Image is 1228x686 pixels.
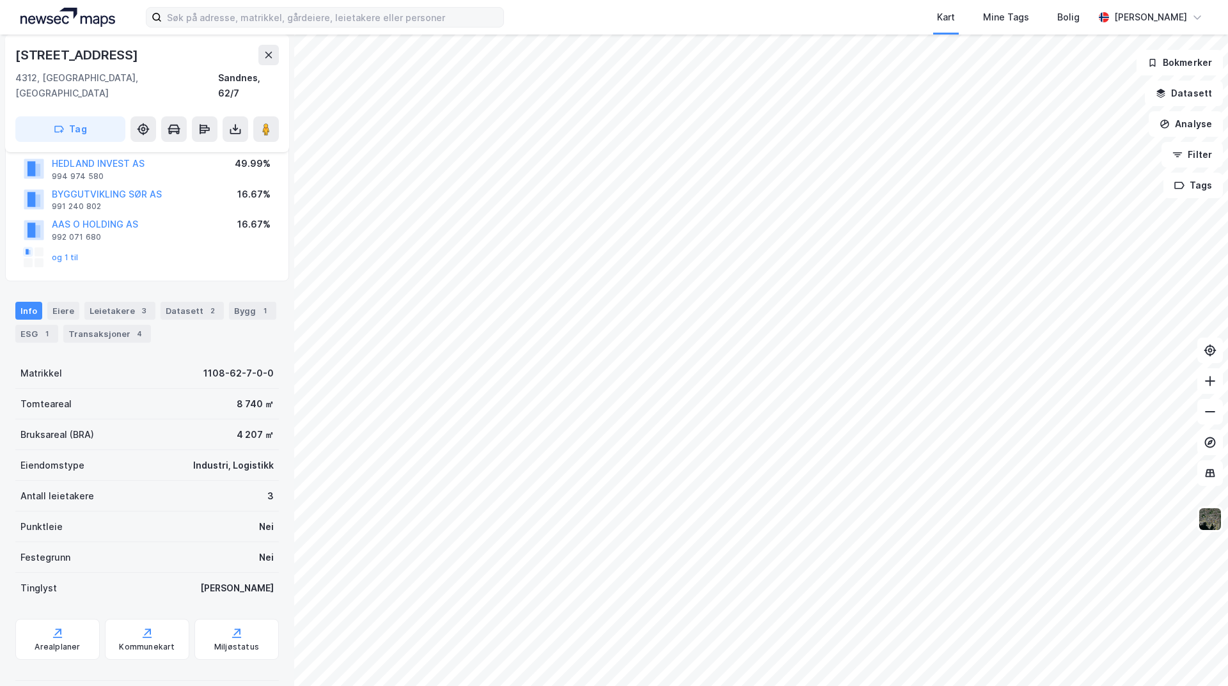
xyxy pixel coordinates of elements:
div: 4312, [GEOGRAPHIC_DATA], [GEOGRAPHIC_DATA] [15,70,218,101]
div: Antall leietakere [20,488,94,504]
div: Mine Tags [983,10,1029,25]
div: Kart [937,10,955,25]
div: 1 [40,327,53,340]
div: 3 [267,488,274,504]
input: Søk på adresse, matrikkel, gårdeiere, leietakere eller personer [162,8,503,27]
img: 9k= [1198,507,1222,531]
div: 4 207 ㎡ [237,427,274,442]
div: 8 740 ㎡ [237,396,274,412]
button: Tags [1163,173,1223,198]
div: 49.99% [235,156,271,171]
div: [PERSON_NAME] [1114,10,1187,25]
div: Kontrollprogram for chat [1164,625,1228,686]
div: Eiere [47,302,79,320]
div: 1108-62-7-0-0 [203,366,274,381]
div: Punktleie [20,519,63,534]
div: Info [15,302,42,320]
div: 992 071 680 [52,232,101,242]
div: Tomteareal [20,396,72,412]
div: Festegrunn [20,550,70,565]
div: Tinglyst [20,581,57,596]
div: Transaksjoner [63,325,151,343]
div: Bygg [229,302,276,320]
div: 16.67% [237,217,271,232]
button: Datasett [1145,81,1223,106]
img: logo.a4113a55bc3d86da70a041830d287a7e.svg [20,8,115,27]
iframe: Chat Widget [1164,625,1228,686]
div: Kommunekart [119,642,175,652]
button: Bokmerker [1137,50,1223,75]
div: 3 [138,304,150,317]
div: Sandnes, 62/7 [218,70,279,101]
div: [STREET_ADDRESS] [15,45,141,65]
div: Matrikkel [20,366,62,381]
div: Bruksareal (BRA) [20,427,94,442]
div: [PERSON_NAME] [200,581,274,596]
div: Arealplaner [35,642,80,652]
div: Nei [259,519,274,534]
div: 4 [133,327,146,340]
div: Bolig [1057,10,1080,25]
button: Tag [15,116,125,142]
div: 1 [258,304,271,317]
button: Analyse [1149,111,1223,137]
div: 991 240 802 [52,201,101,212]
div: Datasett [161,302,224,320]
div: ESG [15,325,58,343]
div: Eiendomstype [20,458,84,473]
div: Leietakere [84,302,155,320]
div: 994 974 580 [52,171,104,182]
div: 16.67% [237,187,271,202]
div: Miljøstatus [214,642,259,652]
div: Industri, Logistikk [193,458,274,473]
div: Nei [259,550,274,565]
button: Filter [1161,142,1223,168]
div: 2 [206,304,219,317]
